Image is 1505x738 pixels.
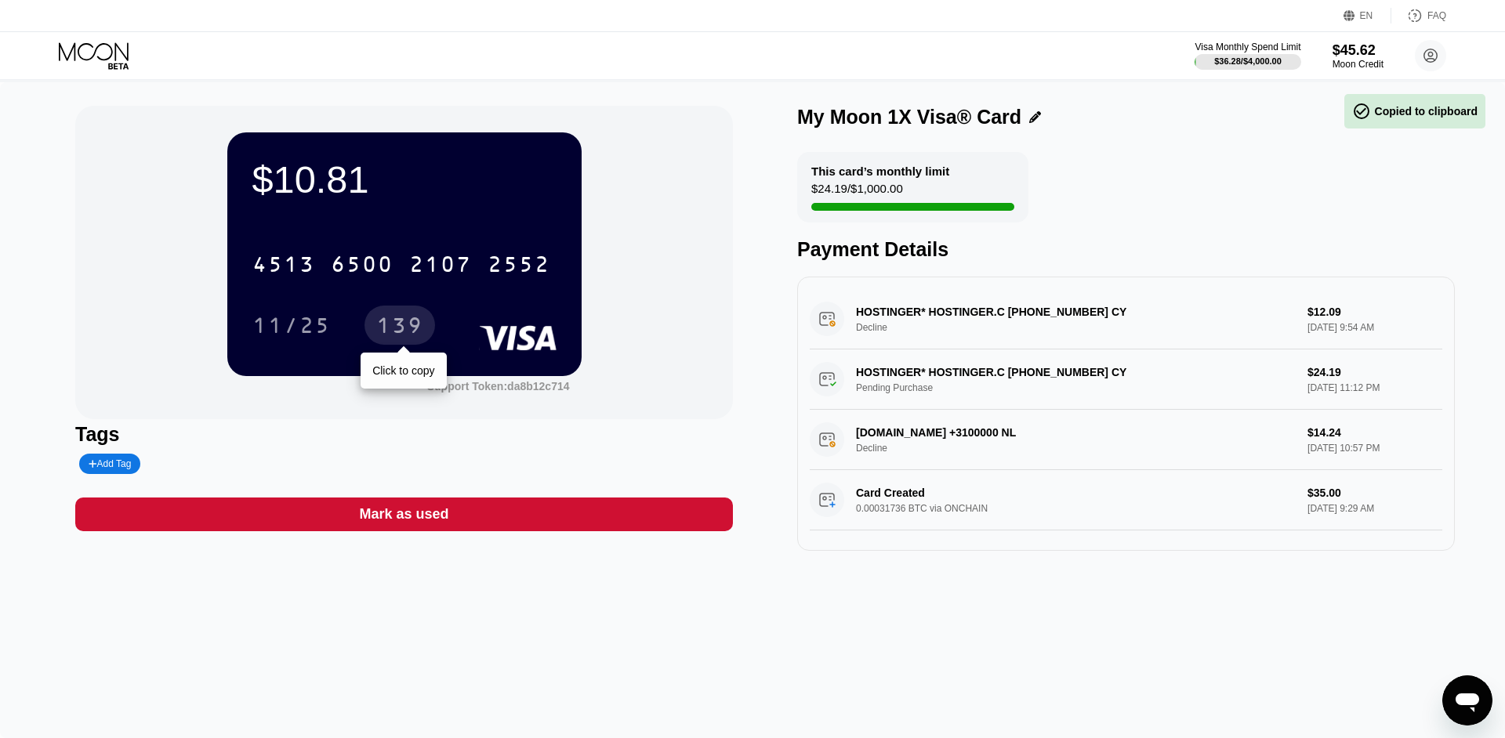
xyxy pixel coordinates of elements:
[427,380,570,393] div: Support Token:da8b12c714
[252,254,315,279] div: 4513
[252,315,331,340] div: 11/25
[79,454,140,474] div: Add Tag
[241,306,343,345] div: 11/25
[797,106,1021,128] div: My Moon 1X Visa® Card
[1352,102,1478,121] div: Copied to clipboard
[252,157,557,201] div: $10.81
[1352,102,1371,121] span: 
[1360,10,1373,21] div: EN
[1442,675,1492,725] iframe: Button to launch messaging window
[1214,56,1282,66] div: $36.28 / $4,000.00
[359,505,448,523] div: Mark as used
[75,423,733,446] div: Tags
[372,364,434,377] div: Click to copy
[1333,42,1384,59] div: $45.62
[811,165,949,178] div: This card’s monthly limit
[75,497,733,531] div: Mark as used
[1195,42,1300,52] div: Visa Monthly Spend Limit
[364,306,435,345] div: 139
[1333,59,1384,70] div: Moon Credit
[1195,42,1300,70] div: Visa Monthly Spend Limit$36.28/$4,000.00
[243,244,560,284] div: 4513650021072552
[331,254,393,279] div: 6500
[488,254,550,279] div: 2552
[797,238,1455,261] div: Payment Details
[427,380,570,393] div: Support Token: da8b12c714
[409,254,472,279] div: 2107
[376,315,423,340] div: 139
[89,458,131,469] div: Add Tag
[1344,8,1391,24] div: EN
[1333,42,1384,70] div: $45.62Moon Credit
[1391,8,1446,24] div: FAQ
[1427,10,1446,21] div: FAQ
[811,182,903,203] div: $24.19 / $1,000.00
